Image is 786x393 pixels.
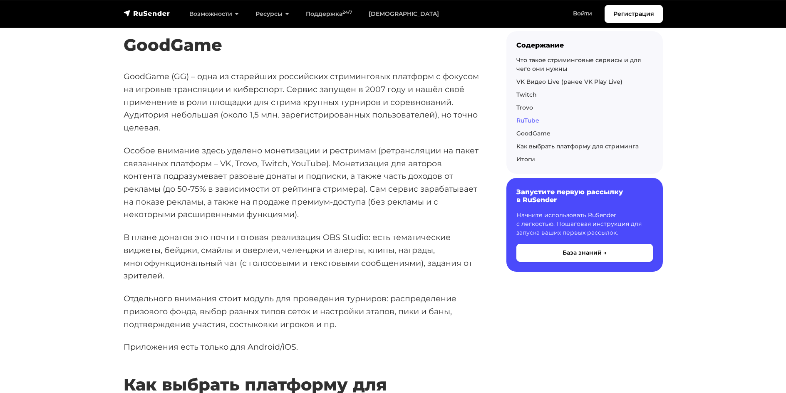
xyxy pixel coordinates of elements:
[516,143,639,150] a: Как выбрать платформу для стриминга
[516,41,653,49] div: Содержание
[506,178,663,271] a: Запустите первую рассылку в RuSender Начните использовать RuSender с легкостью. Пошаговая инструк...
[516,130,550,137] a: GoodGame
[516,91,537,98] a: Twitch
[565,5,600,22] a: Войти
[516,188,653,204] h6: Запустите первую рассылку в RuSender
[181,5,247,23] a: Возможности
[124,340,480,353] p: Приложения есть только для Android/iOS.
[124,144,480,221] p: Особое внимание здесь уделено монетизации и рестримам (ретрансляции на пакет связанных платформ –...
[124,9,170,18] img: RuSender
[124,292,480,330] p: Отдельного внимания стоит модуль для проведения турниров: распределение призового фонда, выбор ра...
[124,231,480,282] p: В плане донатов это почти готовая реализация OBS Studio: есть тематические виджеты, бейджи, смайл...
[360,5,447,23] a: [DEMOGRAPHIC_DATA]
[516,155,535,163] a: Итоги
[124,10,480,55] h2: GoodGame
[298,5,360,23] a: Поддержка24/7
[516,104,533,111] a: Trovo
[516,78,622,85] a: VK Видео Live (ранее VK Play Live)
[516,117,539,124] a: RuTube
[342,10,352,15] sup: 24/7
[516,56,641,73] a: Что такое стриминговые сервисы и для чего они нужны
[247,5,298,23] a: Ресурсы
[605,5,663,23] a: Регистрация
[516,211,653,237] p: Начните использовать RuSender с легкостью. Пошаговая инструкция для запуска ваших первых рассылок.
[124,70,480,134] p: GoodGame (GG) – одна из старейших российских стриминговых платформ с фокусом на игровые трансляци...
[516,244,653,262] button: База знаний →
